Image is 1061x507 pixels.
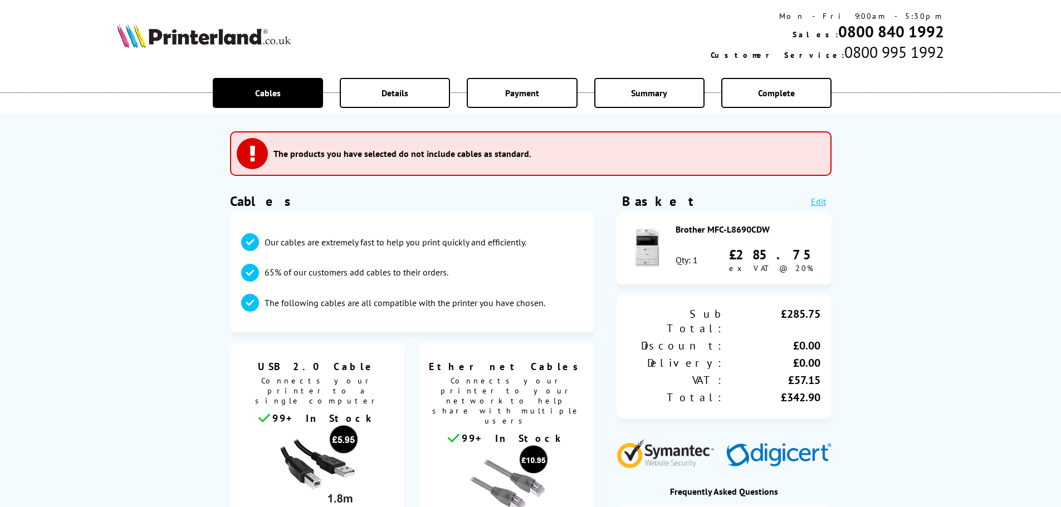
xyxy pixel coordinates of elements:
div: Frequently Asked Questions [617,486,832,497]
span: ex VAT @ 20% [729,263,813,273]
img: Symantec Website Security [617,436,722,468]
span: Complete [758,87,795,99]
span: Payment [505,87,539,99]
div: Delivery: [628,356,724,370]
a: Edit [811,196,826,207]
span: Connects your printer to your network to help share with multiple users [425,373,589,431]
div: Qty: 1 [676,254,698,265]
p: The following cables are all compatible with the printer you have chosen. [265,297,545,309]
p: Our cables are extremely fast to help you print quickly and efficiently. [265,236,526,248]
div: Brother MFC-L8690CDW [676,224,820,235]
div: £285.75 [729,246,820,263]
div: Discount: [628,338,724,353]
span: Connects your printer to a single computer [236,373,399,411]
div: £0.00 [724,356,820,370]
h3: The products you have selected do not include cables as standard. [273,148,531,159]
a: 0800 840 1992 [838,21,944,42]
div: Sub Total: [628,307,724,336]
div: Mon - Fri 9:00am - 5:30pm [711,11,944,21]
h1: Cables [230,193,594,210]
span: Ethernet Cables [428,360,586,373]
div: £342.90 [724,390,820,405]
div: £285.75 [724,307,820,336]
img: Brother MFC-L8690CDW [628,228,667,267]
span: Details [382,87,408,99]
div: £0.00 [724,338,820,353]
img: Digicert [726,443,832,468]
span: Customer Service: [711,50,844,60]
span: USB 2.0 Cable [238,360,397,373]
div: VAT: [628,373,724,387]
span: 0800 995 1992 [844,42,944,62]
div: Basket [622,193,695,210]
div: Total: [628,390,724,405]
p: 65% of our customers add cables to their orders. [265,266,448,278]
span: Summary [631,87,667,99]
span: 99+ In Stock [462,432,565,445]
span: Sales: [793,29,838,40]
span: 99+ In Stock [272,412,376,425]
div: £57.15 [724,373,820,387]
img: Printerland Logo [117,23,291,48]
span: Cables [255,87,281,99]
